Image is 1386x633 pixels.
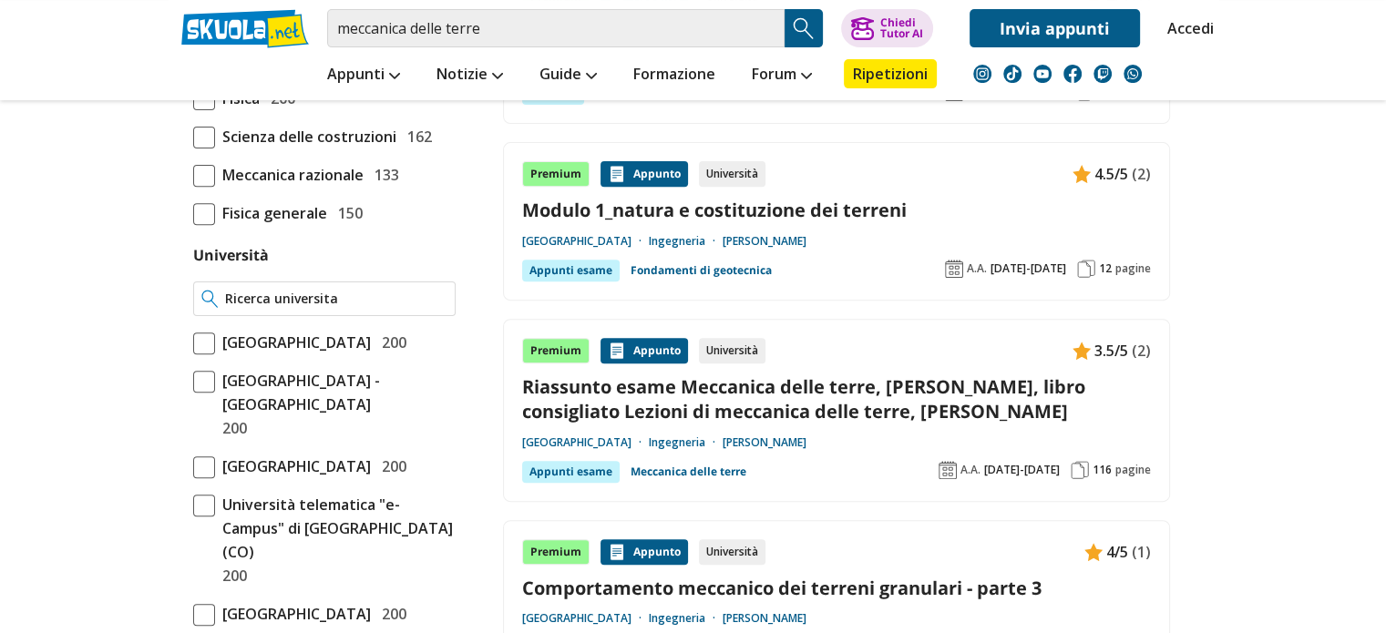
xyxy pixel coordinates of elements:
[215,493,456,564] span: Università telematica "e-Campus" di [GEOGRAPHIC_DATA] (CO)
[323,59,405,92] a: Appunti
[215,201,327,225] span: Fisica generale
[1124,65,1142,83] img: WhatsApp
[215,331,371,354] span: [GEOGRAPHIC_DATA]
[1073,342,1091,360] img: Appunti contenuto
[1071,461,1089,479] img: Pagine
[1115,463,1151,477] span: pagine
[215,369,456,416] span: [GEOGRAPHIC_DATA] - [GEOGRAPHIC_DATA]
[201,290,219,308] img: Ricerca universita
[522,161,590,187] div: Premium
[522,198,1151,222] a: Modulo 1_natura e costituzione dei terreni
[939,461,957,479] img: Anno accademico
[193,245,269,265] label: Università
[960,463,980,477] span: A.A.
[649,435,723,450] a: Ingegneria
[608,165,626,183] img: Appunti contenuto
[844,59,937,88] a: Ripetizioni
[649,611,723,626] a: Ingegneria
[522,576,1151,600] a: Comportamento meccanico dei terreni granulari - parte 3
[631,260,772,281] a: Fondamenti di geotecnica
[879,17,922,39] div: Chiedi Tutor AI
[522,435,649,450] a: [GEOGRAPHIC_DATA]
[699,338,765,363] div: Università
[785,9,823,47] button: Search Button
[723,435,806,450] a: [PERSON_NAME]
[601,161,688,187] div: Appunto
[723,611,806,626] a: [PERSON_NAME]
[535,59,601,92] a: Guide
[1093,65,1112,83] img: twitch
[522,260,620,281] div: Appunti esame
[375,602,406,626] span: 200
[215,454,371,478] span: [GEOGRAPHIC_DATA]
[699,539,765,565] div: Università
[608,543,626,561] img: Appunti contenuto
[841,9,933,47] button: ChiediTutor AI
[747,59,816,92] a: Forum
[1099,261,1112,276] span: 12
[522,338,590,363] div: Premium
[1073,165,1091,183] img: Appunti contenuto
[699,161,765,187] div: Università
[601,338,688,363] div: Appunto
[1132,339,1151,362] span: (2)
[215,416,247,440] span: 200
[375,331,406,354] span: 200
[1033,65,1052,83] img: youtube
[522,611,649,626] a: [GEOGRAPHIC_DATA]
[945,260,963,278] img: Anno accademico
[970,9,1140,47] a: Invia appunti
[215,125,396,148] span: Scienza delle costruzioni
[1063,65,1082,83] img: facebook
[1077,260,1095,278] img: Pagine
[1132,162,1151,186] span: (2)
[432,59,508,92] a: Notizie
[215,602,371,626] span: [GEOGRAPHIC_DATA]
[1115,261,1151,276] span: pagine
[984,463,1060,477] span: [DATE]-[DATE]
[1094,339,1128,362] span: 3.5/5
[973,65,991,83] img: instagram
[601,539,688,565] div: Appunto
[522,374,1151,424] a: Riassunto esame Meccanica delle terre, [PERSON_NAME], libro consigliato Lezioni di meccanica dell...
[1167,9,1206,47] a: Accedi
[375,454,406,478] span: 200
[225,290,447,308] input: Ricerca universita
[790,15,817,42] img: Cerca appunti, riassunti o versioni
[215,163,364,187] span: Meccanica razionale
[631,461,746,483] a: Meccanica delle terre
[1093,463,1112,477] span: 116
[522,539,590,565] div: Premium
[331,201,363,225] span: 150
[522,234,649,249] a: [GEOGRAPHIC_DATA]
[215,564,247,587] span: 200
[1094,162,1128,186] span: 4.5/5
[1106,540,1128,564] span: 4/5
[522,461,620,483] div: Appunti esame
[723,234,806,249] a: [PERSON_NAME]
[991,261,1066,276] span: [DATE]-[DATE]
[649,234,723,249] a: Ingegneria
[400,125,432,148] span: 162
[327,9,785,47] input: Cerca appunti, riassunti o versioni
[1084,543,1103,561] img: Appunti contenuto
[967,261,987,276] span: A.A.
[367,163,399,187] span: 133
[629,59,720,92] a: Formazione
[1003,65,1022,83] img: tiktok
[608,342,626,360] img: Appunti contenuto
[1132,540,1151,564] span: (1)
